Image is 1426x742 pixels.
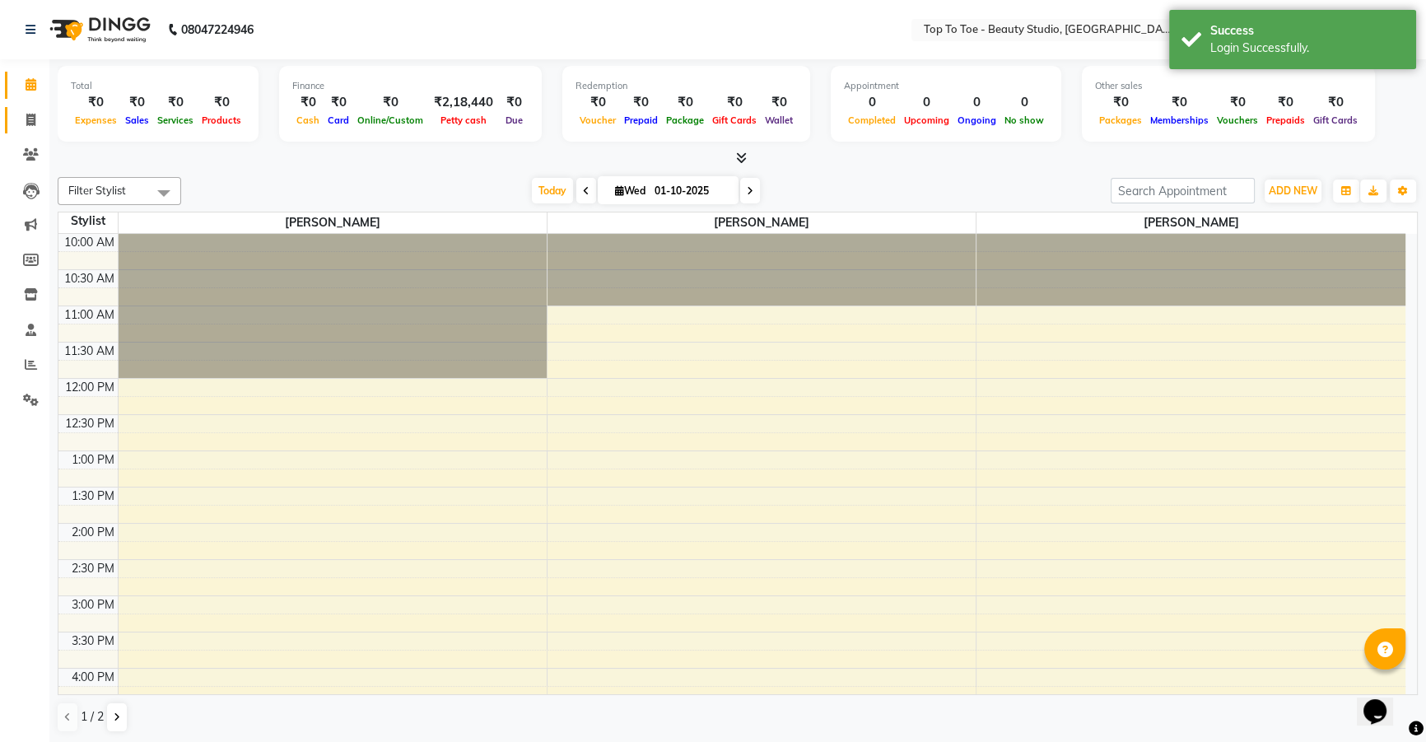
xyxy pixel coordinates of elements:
div: 11:30 AM [61,343,118,360]
div: ₹0 [1309,93,1362,112]
img: logo [42,7,155,53]
div: ₹0 [1095,93,1146,112]
div: 3:30 PM [68,632,118,650]
div: Other sales [1095,79,1362,93]
div: ₹0 [1146,93,1213,112]
div: ₹0 [576,93,620,112]
span: Expenses [71,114,121,126]
span: Vouchers [1213,114,1262,126]
div: 2:00 PM [68,524,118,541]
div: 0 [844,93,900,112]
input: 2025-10-01 [650,179,732,203]
div: Login Successfully. [1210,40,1404,57]
span: Online/Custom [353,114,427,126]
div: Redemption [576,79,797,93]
span: Filter Stylist [68,184,126,197]
div: 12:00 PM [62,379,118,396]
span: Package [662,114,708,126]
span: Voucher [576,114,620,126]
span: Petty cash [436,114,491,126]
b: 08047224946 [181,7,254,53]
div: 2:30 PM [68,560,118,577]
span: Prepaid [620,114,662,126]
div: ₹0 [324,93,353,112]
div: 1:00 PM [68,451,118,469]
div: 0 [900,93,953,112]
div: Success [1210,22,1404,40]
span: Cash [292,114,324,126]
div: 0 [953,93,1000,112]
span: [PERSON_NAME] [976,212,1405,233]
div: Finance [292,79,529,93]
span: Products [198,114,245,126]
button: ADD NEW [1265,180,1321,203]
span: Services [153,114,198,126]
div: Stylist [58,212,118,230]
div: ₹0 [353,93,427,112]
span: Wallet [761,114,797,126]
div: ₹0 [153,93,198,112]
div: ₹0 [620,93,662,112]
div: ₹0 [71,93,121,112]
span: No show [1000,114,1048,126]
div: 1:30 PM [68,488,118,505]
span: ADD NEW [1269,184,1317,197]
div: 10:30 AM [61,270,118,287]
div: ₹0 [292,93,324,112]
span: Ongoing [953,114,1000,126]
div: ₹2,18,440 [427,93,500,112]
div: ₹0 [198,93,245,112]
span: Prepaids [1262,114,1309,126]
span: Memberships [1146,114,1213,126]
div: ₹0 [708,93,761,112]
div: ₹0 [662,93,708,112]
div: 4:00 PM [68,669,118,686]
span: Card [324,114,353,126]
input: Search Appointment [1111,178,1255,203]
span: Sales [121,114,153,126]
div: Appointment [844,79,1048,93]
div: ₹0 [761,93,797,112]
span: [PERSON_NAME] [119,212,547,233]
span: [PERSON_NAME] [548,212,976,233]
div: ₹0 [1213,93,1262,112]
span: Gift Cards [708,114,761,126]
div: Total [71,79,245,93]
span: Wed [611,184,650,197]
div: 11:00 AM [61,306,118,324]
span: Gift Cards [1309,114,1362,126]
div: 0 [1000,93,1048,112]
span: Today [532,178,573,203]
div: ₹0 [1262,93,1309,112]
span: Due [501,114,527,126]
span: 1 / 2 [81,708,104,726]
div: 12:30 PM [62,415,118,432]
span: Upcoming [900,114,953,126]
div: 10:00 AM [61,234,118,251]
div: ₹0 [500,93,529,112]
div: 3:00 PM [68,596,118,614]
span: Packages [1095,114,1146,126]
div: ₹0 [121,93,153,112]
iframe: chat widget [1357,676,1410,726]
span: Completed [844,114,900,126]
